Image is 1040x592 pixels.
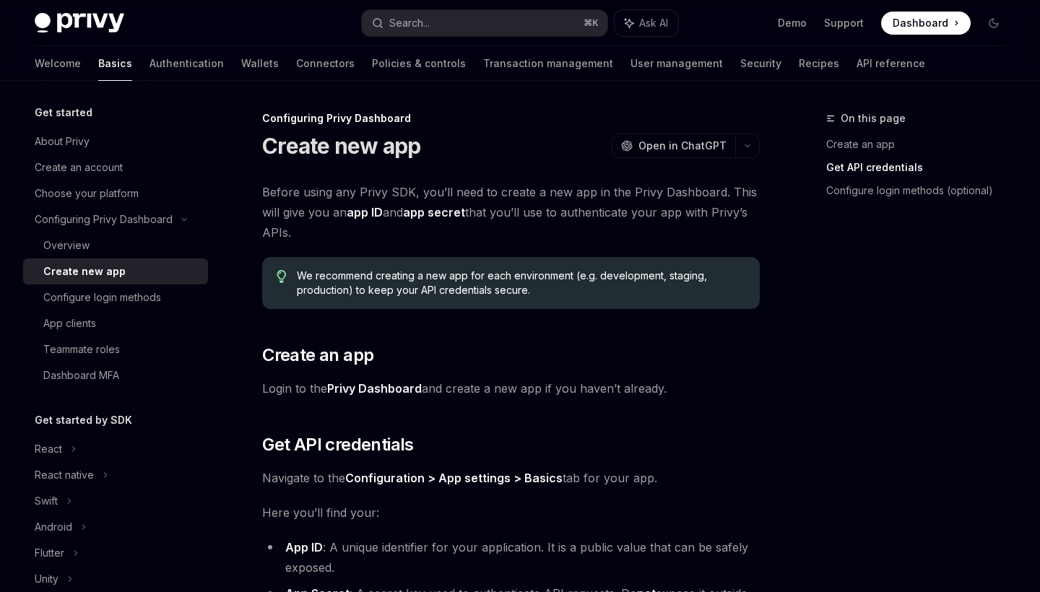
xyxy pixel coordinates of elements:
[612,134,735,158] button: Open in ChatGPT
[23,258,208,284] a: Create new app
[35,518,72,536] div: Android
[149,46,224,81] a: Authentication
[23,284,208,310] a: Configure login methods
[615,10,678,36] button: Ask AI
[982,12,1005,35] button: Toggle dark mode
[262,502,760,523] span: Here you’ll find your:
[262,111,760,126] div: Configuring Privy Dashboard
[43,315,96,332] div: App clients
[23,310,208,336] a: App clients
[43,289,161,306] div: Configure login methods
[639,16,668,30] span: Ask AI
[98,46,132,81] a: Basics
[43,263,126,280] div: Create new app
[43,341,120,358] div: Teammate roles
[824,16,864,30] a: Support
[35,412,132,429] h5: Get started by SDK
[35,46,81,81] a: Welcome
[35,544,64,562] div: Flutter
[262,537,760,578] li: : A unique identifier for your application. It is a public value that can be safely exposed.
[23,154,208,180] a: Create an account
[345,471,563,486] a: Configuration > App settings > Basics
[23,180,208,206] a: Choose your platform
[483,46,613,81] a: Transaction management
[630,46,723,81] a: User management
[403,205,465,219] strong: app secret
[241,46,279,81] a: Wallets
[893,16,948,30] span: Dashboard
[43,367,119,384] div: Dashboard MFA
[841,110,906,127] span: On this page
[35,466,94,484] div: React native
[35,159,123,176] div: Create an account
[23,336,208,362] a: Teammate roles
[297,269,745,297] span: We recommend creating a new app for each environment (e.g. development, staging, production) to k...
[327,381,422,396] a: Privy Dashboard
[23,362,208,388] a: Dashboard MFA
[262,344,373,367] span: Create an app
[740,46,781,81] a: Security
[35,570,58,588] div: Unity
[23,232,208,258] a: Overview
[43,237,90,254] div: Overview
[857,46,925,81] a: API reference
[584,17,599,29] span: ⌘ K
[638,139,727,153] span: Open in ChatGPT
[262,182,760,243] span: Before using any Privy SDK, you’ll need to create a new app in the Privy Dashboard. This will giv...
[35,440,62,458] div: React
[347,205,383,219] strong: app ID
[35,492,58,510] div: Swift
[35,185,139,202] div: Choose your platform
[23,129,208,154] a: About Privy
[799,46,839,81] a: Recipes
[277,270,287,283] svg: Tip
[881,12,971,35] a: Dashboard
[35,211,173,228] div: Configuring Privy Dashboard
[778,16,807,30] a: Demo
[262,468,760,488] span: Navigate to the tab for your app.
[372,46,466,81] a: Policies & controls
[262,133,421,159] h1: Create new app
[262,433,414,456] span: Get API credentials
[35,13,124,33] img: dark logo
[296,46,355,81] a: Connectors
[826,156,1017,179] a: Get API credentials
[389,14,430,32] div: Search...
[262,378,760,399] span: Login to the and create a new app if you haven’t already.
[362,10,607,36] button: Search...⌘K
[826,133,1017,156] a: Create an app
[35,104,92,121] h5: Get started
[826,179,1017,202] a: Configure login methods (optional)
[285,540,323,554] strong: App ID
[35,133,90,150] div: About Privy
